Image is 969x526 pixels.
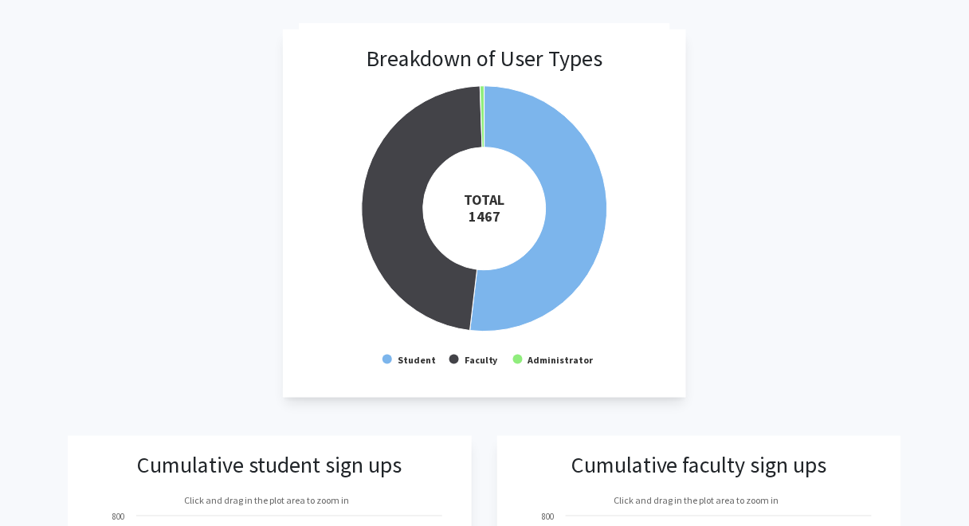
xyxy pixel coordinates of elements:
[542,511,554,522] text: 800
[112,511,124,522] text: 800
[571,452,827,479] h3: Cumulative faculty sign ups
[527,354,594,366] text: Administrator
[614,494,779,506] text: Click and drag in the plot area to zoom in
[366,45,602,73] h3: Breakdown of User Types
[464,354,498,366] text: Faculty
[138,452,402,479] h3: Cumulative student sign ups
[464,190,504,226] tspan: TOTAL 1467
[12,454,68,514] iframe: Chat
[398,354,436,366] text: Student
[185,494,350,506] text: Click and drag in the plot area to zoom in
